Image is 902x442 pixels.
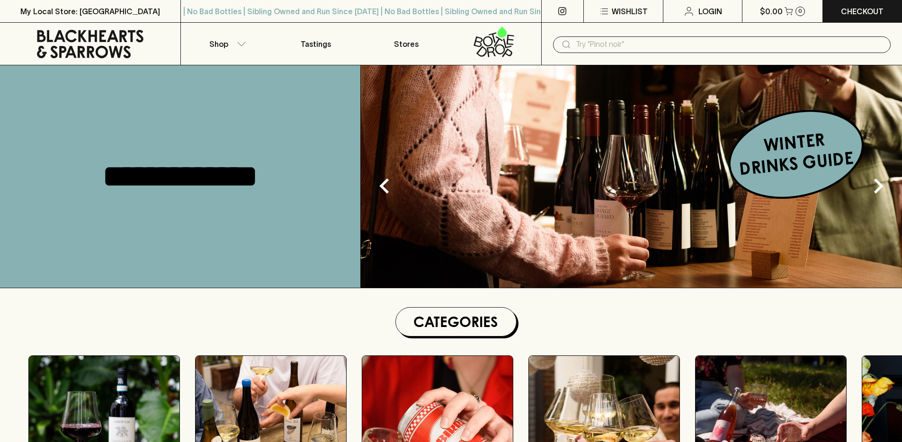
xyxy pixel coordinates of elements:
p: Wishlist [612,6,648,17]
p: $0.00 [760,6,783,17]
button: Next [859,167,897,205]
p: Stores [394,38,419,50]
a: Stores [361,23,451,65]
img: optimise [361,65,902,288]
h1: Categories [400,311,512,332]
p: Login [698,6,722,17]
p: Checkout [841,6,884,17]
button: Previous [366,167,403,205]
button: Shop [181,23,271,65]
a: Tastings [271,23,361,65]
input: Try "Pinot noir" [576,37,883,52]
p: My Local Store: [GEOGRAPHIC_DATA] [20,6,160,17]
p: 0 [798,9,802,14]
p: Shop [209,38,228,50]
p: Tastings [301,38,331,50]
